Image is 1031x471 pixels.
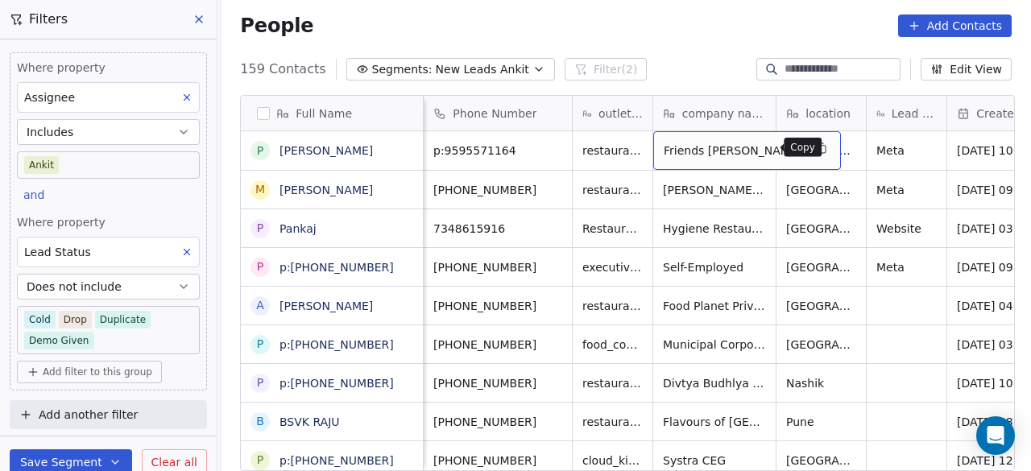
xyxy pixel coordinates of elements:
div: p [257,452,263,469]
div: Open Intercom Messenger [976,416,1015,455]
span: Restaurants [582,221,643,237]
button: Add Contacts [898,14,1012,37]
span: Phone Number [453,105,536,122]
a: BSVK RAJU [279,415,340,428]
span: [PHONE_NUMBER] [433,182,562,198]
div: P [257,220,263,237]
span: [PHONE_NUMBER] [433,414,562,430]
span: location [805,105,851,122]
a: [PERSON_NAME] [279,184,373,196]
span: [PHONE_NUMBER] [433,259,562,275]
div: Lead Source [867,96,946,130]
span: [GEOGRAPHIC_DATA] [786,298,856,314]
span: Divtya Budhlya - Wada/ Machi [663,375,766,391]
div: p [257,143,263,159]
span: Food Planet Private Limited [663,298,766,314]
span: [PHONE_NUMBER] [433,298,562,314]
span: [GEOGRAPHIC_DATA] [786,259,856,275]
span: outlet type [598,105,643,122]
span: restaurants [582,182,643,198]
span: Flavours of [GEOGRAPHIC_DATA] [663,414,766,430]
span: [GEOGRAPHIC_DATA] [786,221,856,237]
span: restaurants [582,143,643,159]
span: 159 Contacts [240,60,325,79]
a: [PERSON_NAME] [279,300,373,312]
a: p:[PHONE_NUMBER] [279,338,394,351]
div: company name [653,96,776,130]
span: [GEOGRAPHIC_DATA] [786,182,856,198]
a: p:[PHONE_NUMBER] [279,454,394,467]
span: Nashik [786,375,856,391]
a: Pankaj [279,222,317,235]
span: Friends [PERSON_NAME] [664,143,801,159]
span: Meta [876,182,937,198]
div: A [257,297,265,314]
span: restaurants [582,298,643,314]
span: [PHONE_NUMBER] [433,375,562,391]
span: [GEOGRAPHIC_DATA] [786,452,856,469]
span: cloud_kitchen [582,452,643,469]
span: New Leads Ankit [436,61,529,78]
span: Lead Source [892,105,938,122]
div: Full Name [241,96,423,130]
span: Municipal Corporation of [GEOGRAPHIC_DATA] [663,337,766,353]
span: Meta [876,143,937,159]
div: outlet type [573,96,652,130]
button: Edit View [921,58,1012,81]
span: [PHONE_NUMBER] [433,337,562,353]
span: company name [682,105,767,122]
span: restaurants [582,375,643,391]
span: food_consultants [582,337,643,353]
div: M [255,181,265,198]
span: Website [876,221,937,237]
div: p [257,258,263,275]
span: Systra CEG [663,452,766,469]
button: Filter(2) [565,58,648,81]
a: [PERSON_NAME] [279,144,373,157]
div: Phone Number [424,96,572,130]
span: [PHONE_NUMBER] [433,452,562,469]
span: Segments: [372,61,433,78]
span: [PERSON_NAME] hospitality [663,182,766,198]
div: location [776,96,866,130]
span: Hygiene Restaurant [663,221,766,237]
span: executive_kitchens [582,259,643,275]
div: B [257,413,265,430]
a: p:[PHONE_NUMBER] [279,261,394,274]
span: Pune [786,414,856,430]
span: Meta [876,259,937,275]
span: Self-Employed [663,259,766,275]
span: p:9595571164 [433,143,562,159]
span: restaurants [582,414,643,430]
div: p [257,374,263,391]
span: [GEOGRAPHIC_DATA] [786,337,856,353]
span: Full Name [296,105,352,122]
span: 7348615916 [433,221,562,237]
div: p [257,336,263,353]
span: People [240,14,313,38]
p: Copy [790,141,815,154]
a: p:[PHONE_NUMBER] [279,377,394,390]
